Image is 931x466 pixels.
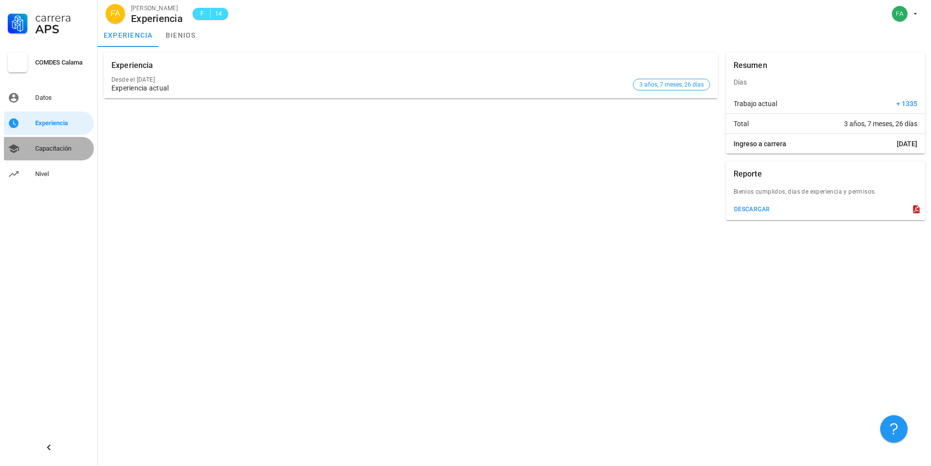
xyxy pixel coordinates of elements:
span: Ingreso a carrera [734,139,786,149]
div: avatar [106,4,125,23]
div: Nivel [35,170,90,178]
div: Carrera [35,12,90,23]
div: Datos [35,94,90,102]
div: Experiencia [35,119,90,127]
span: Trabajo actual [734,99,777,109]
a: bienios [159,23,203,47]
span: Total [734,119,749,129]
span: 3 años, 7 meses, 26 días [639,79,704,90]
a: Nivel [4,162,94,186]
a: Datos [4,86,94,110]
div: [PERSON_NAME] [131,3,183,13]
button: descargar [730,202,774,216]
span: [DATE] [897,139,917,149]
div: Experiencia [131,13,183,24]
span: 14 [215,9,222,19]
div: APS [35,23,90,35]
span: 3 años, 7 meses, 26 días [844,119,917,129]
div: Experiencia actual [111,84,629,92]
a: Experiencia [4,111,94,135]
div: avatar [892,6,908,22]
span: F [198,9,206,19]
div: Días [726,70,925,94]
div: descargar [734,206,770,213]
span: + 1335 [896,99,917,109]
a: Capacitación [4,137,94,160]
div: Bienios cumplidos, dias de experiencia y permisos. [726,187,925,202]
div: Capacitación [35,145,90,153]
div: Resumen [734,53,767,78]
div: Experiencia [111,53,153,78]
div: COMDES Calama [35,59,90,67]
div: Desde el [DATE] [111,76,629,83]
div: Reporte [734,161,762,187]
a: experiencia [98,23,159,47]
span: FA [110,4,120,23]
